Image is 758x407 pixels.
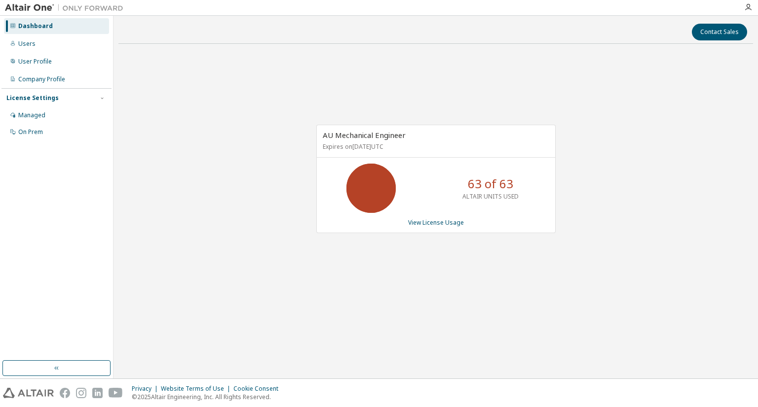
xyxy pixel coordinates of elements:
[18,40,36,48] div: Users
[18,58,52,66] div: User Profile
[233,385,284,393] div: Cookie Consent
[18,75,65,83] div: Company Profile
[462,192,519,201] p: ALTAIR UNITS USED
[132,385,161,393] div: Privacy
[408,218,464,227] a: View License Usage
[18,111,45,119] div: Managed
[132,393,284,401] p: © 2025 Altair Engineering, Inc. All Rights Reserved.
[3,388,54,398] img: altair_logo.svg
[468,175,513,192] p: 63 of 63
[5,3,128,13] img: Altair One
[18,128,43,136] div: On Prem
[323,130,406,140] span: AU Mechanical Engineer
[109,388,123,398] img: youtube.svg
[692,24,747,40] button: Contact Sales
[76,388,86,398] img: instagram.svg
[6,94,59,102] div: License Settings
[60,388,70,398] img: facebook.svg
[18,22,53,30] div: Dashboard
[323,142,547,151] p: Expires on [DATE] UTC
[92,388,103,398] img: linkedin.svg
[161,385,233,393] div: Website Terms of Use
